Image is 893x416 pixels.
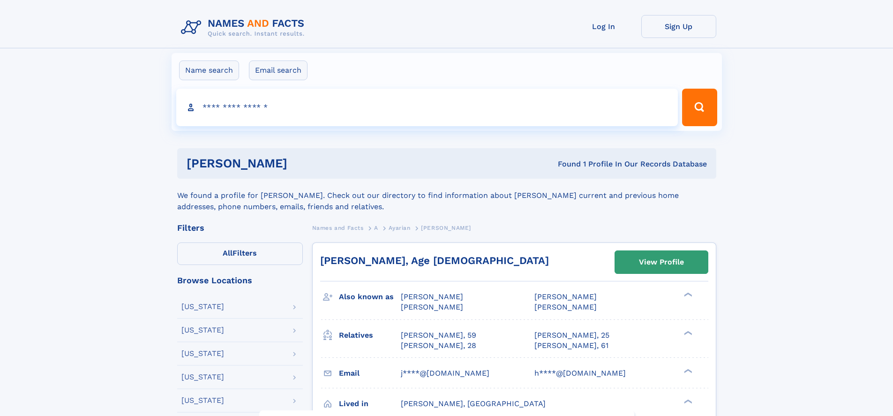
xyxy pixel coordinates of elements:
[339,327,401,343] h3: Relatives
[179,61,239,80] label: Name search
[181,303,224,310] div: [US_STATE]
[421,225,471,231] span: [PERSON_NAME]
[534,303,597,311] span: [PERSON_NAME]
[534,292,597,301] span: [PERSON_NAME]
[422,159,707,169] div: Found 1 Profile In Our Records Database
[682,398,693,404] div: ❯
[389,222,410,234] a: Ayarian
[177,15,312,40] img: Logo Names and Facts
[641,15,716,38] a: Sign Up
[682,368,693,374] div: ❯
[401,340,476,351] a: [PERSON_NAME], 28
[177,242,303,265] label: Filters
[401,303,463,311] span: [PERSON_NAME]
[320,255,549,266] a: [PERSON_NAME], Age [DEMOGRAPHIC_DATA]
[177,224,303,232] div: Filters
[615,251,708,273] a: View Profile
[534,340,608,351] a: [PERSON_NAME], 61
[401,399,546,408] span: [PERSON_NAME], [GEOGRAPHIC_DATA]
[534,330,609,340] a: [PERSON_NAME], 25
[176,89,678,126] input: search input
[249,61,308,80] label: Email search
[374,225,378,231] span: A
[682,292,693,298] div: ❯
[389,225,410,231] span: Ayarian
[682,89,717,126] button: Search Button
[339,396,401,412] h3: Lived in
[181,350,224,357] div: [US_STATE]
[401,330,476,340] a: [PERSON_NAME], 59
[339,289,401,305] h3: Also known as
[401,292,463,301] span: [PERSON_NAME]
[177,276,303,285] div: Browse Locations
[181,397,224,404] div: [US_STATE]
[639,251,684,273] div: View Profile
[181,373,224,381] div: [US_STATE]
[223,249,233,257] span: All
[682,330,693,336] div: ❯
[374,222,378,234] a: A
[312,222,364,234] a: Names and Facts
[566,15,641,38] a: Log In
[187,158,423,169] h1: [PERSON_NAME]
[339,365,401,381] h3: Email
[177,179,716,212] div: We found a profile for [PERSON_NAME]. Check out our directory to find information about [PERSON_N...
[181,326,224,334] div: [US_STATE]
